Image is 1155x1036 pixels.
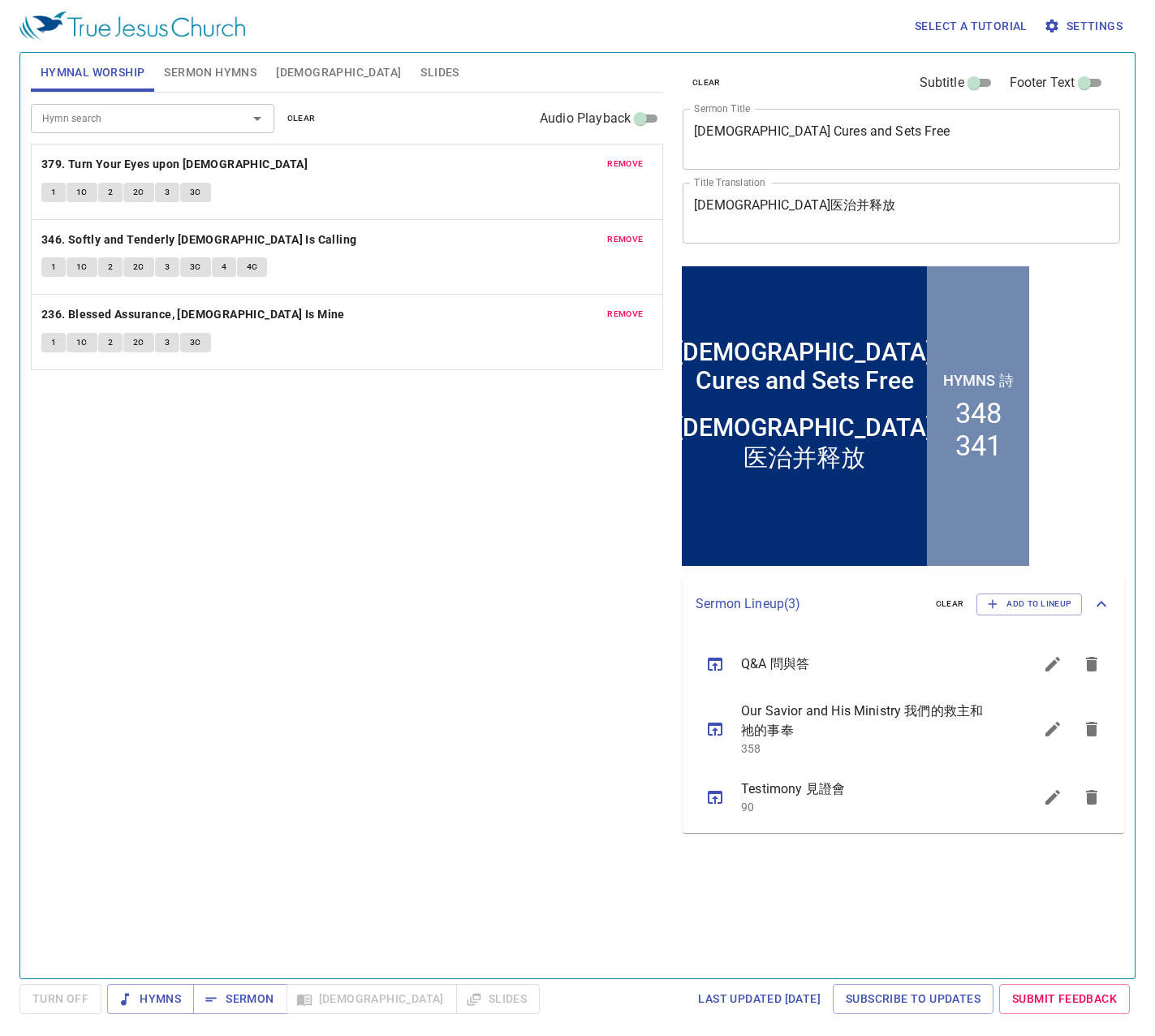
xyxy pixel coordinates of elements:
button: clear [278,109,325,128]
button: remove [597,154,653,174]
button: 236. Blessed Assurance, [DEMOGRAPHIC_DATA] Is Mine [41,304,347,325]
a: Last updated [DATE] [692,984,827,1014]
span: remove [607,157,643,171]
span: remove [607,232,643,247]
span: Sermon Hymns [164,63,256,83]
span: Footer Text [1010,73,1075,93]
button: 3C [180,257,211,277]
span: 3C [190,335,201,350]
span: Our Savior and His Ministry 我們的救主和祂的事奉 [741,701,994,740]
span: Select a tutorial [915,16,1028,37]
p: 90 [741,799,994,815]
button: 1 [41,183,66,202]
button: 3 [155,183,179,202]
span: Testimony 見證會 [741,779,994,799]
button: Add to Lineup [976,594,1082,615]
span: 2C [133,335,144,350]
span: Subscribe to Updates [846,989,980,1009]
button: 379. Turn Your Eyes upon [DEMOGRAPHIC_DATA] [41,154,311,175]
span: Submit Feedback [1012,989,1117,1009]
button: Open [246,107,269,130]
textarea: [DEMOGRAPHIC_DATA] Cures and Sets Free [694,123,1109,154]
span: 3 [165,185,170,200]
button: 2 [98,257,123,277]
span: 2 [108,185,113,200]
button: remove [597,230,653,249]
button: remove [597,304,653,324]
button: 2C [123,333,154,352]
span: remove [607,307,643,322]
span: 1 [51,185,56,200]
button: 2 [98,183,123,202]
button: 4C [237,257,268,277]
span: Subtitle [920,73,964,93]
span: Audio Playback [540,109,631,128]
button: Hymns [107,984,194,1014]
span: Settings [1047,16,1123,37]
button: Settings [1041,11,1129,41]
span: 1C [76,260,88,274]
img: True Jesus Church [19,11,245,41]
button: 346. Softly and Tenderly [DEMOGRAPHIC_DATA] Is Calling [41,230,360,250]
button: 1C [67,257,97,277]
span: 3 [165,335,170,350]
p: Sermon Lineup ( 3 ) [696,594,923,614]
button: 3C [180,333,211,352]
span: 4 [222,260,226,274]
span: 2C [133,260,144,274]
button: Sermon [193,984,287,1014]
a: Subscribe to Updates [833,984,993,1014]
span: 4C [247,260,258,274]
span: 2C [133,185,144,200]
span: Hymns [120,989,181,1009]
button: clear [683,73,730,93]
span: 2 [108,260,113,274]
button: 1C [67,333,97,352]
button: 1 [41,333,66,352]
span: 1 [51,260,56,274]
span: 3C [190,185,201,200]
span: 1C [76,335,88,350]
span: 2 [108,335,113,350]
button: 2C [123,183,154,202]
textarea: [DEMOGRAPHIC_DATA]医治并释放 [694,197,1109,228]
button: Select a tutorial [908,11,1034,41]
button: 1 [41,257,66,277]
p: 358 [741,740,994,757]
span: 1C [76,185,88,200]
span: clear [936,597,964,611]
button: 3 [155,257,179,277]
span: Q&A 問與答 [741,654,994,674]
button: 2 [98,333,123,352]
b: 379. Turn Your Eyes upon [DEMOGRAPHIC_DATA] [41,154,308,175]
button: clear [926,594,974,614]
span: Slides [420,63,459,83]
button: 2C [123,257,154,277]
button: 1C [67,183,97,202]
span: 3C [190,260,201,274]
b: 236. Blessed Assurance, [DEMOGRAPHIC_DATA] Is Mine [41,304,345,325]
b: 346. Softly and Tenderly [DEMOGRAPHIC_DATA] Is Calling [41,230,357,250]
span: Hymnal Worship [41,63,145,83]
button: 3 [155,333,179,352]
span: 1 [51,335,56,350]
span: clear [692,76,721,90]
span: Last updated [DATE] [698,989,821,1009]
button: 3C [180,183,211,202]
button: 4 [212,257,236,277]
iframe: from-child [676,261,1035,572]
span: clear [287,111,316,126]
span: Add to Lineup [987,597,1071,611]
span: Sermon [206,989,274,1009]
a: Submit Feedback [999,984,1130,1014]
span: 3 [165,260,170,274]
ul: sermon lineup list [683,632,1124,833]
span: [DEMOGRAPHIC_DATA] [276,63,401,83]
div: Sermon Lineup(3)clearAdd to Lineup [683,577,1124,631]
